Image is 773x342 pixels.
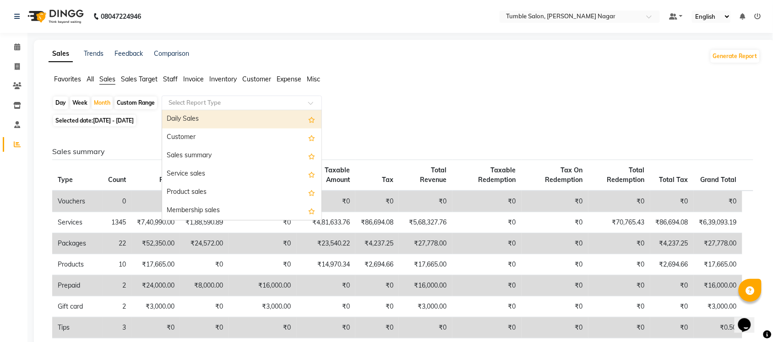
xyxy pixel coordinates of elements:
span: Add this report to Favorites List [308,205,315,216]
td: Vouchers [52,191,103,212]
td: ₹0 [297,191,355,212]
td: ₹0 [588,191,650,212]
a: Trends [84,49,103,58]
td: Gift card [52,296,103,317]
td: ₹0 [452,191,522,212]
td: ₹2,694.66 [650,254,694,275]
td: ₹0 [650,296,694,317]
td: ₹0 [355,317,399,338]
td: ₹0 [229,212,297,233]
span: Tax On Redemption [545,166,583,184]
span: Taxable Redemption [479,166,516,184]
td: ₹0.50 [694,317,742,338]
div: Week [70,96,90,109]
td: ₹6,39,093.19 [694,212,742,233]
span: Taxable Amount [325,166,350,184]
td: ₹86,694.08 [650,212,694,233]
td: ₹0 [588,233,650,254]
td: ₹0 [650,317,694,338]
span: Add this report to Favorites List [308,132,315,143]
span: Customer [242,75,271,83]
span: Count [108,176,126,184]
td: ₹8,000.00 [180,275,229,296]
td: ₹0 [131,191,180,212]
td: ₹17,665.00 [694,254,742,275]
td: ₹2,694.66 [355,254,399,275]
span: Misc [307,75,320,83]
td: 10 [103,254,131,275]
span: Staff [163,75,178,83]
td: ₹0 [588,317,650,338]
div: Month [92,96,113,109]
td: ₹27,778.00 [399,233,452,254]
td: ₹0 [131,317,180,338]
td: Prepaid [52,275,103,296]
td: 22 [103,233,131,254]
td: 3 [103,317,131,338]
td: ₹17,665.00 [131,254,180,275]
td: ₹0 [355,191,399,212]
button: Generate Report [711,50,760,63]
td: ₹70,765.43 [588,212,650,233]
td: ₹0 [180,296,229,317]
td: ₹4,237.25 [355,233,399,254]
td: ₹0 [180,254,229,275]
td: ₹0 [588,275,650,296]
td: 0 [103,191,131,212]
td: ₹0 [399,191,452,212]
td: ₹3,000.00 [229,296,297,317]
b: 08047224946 [101,4,141,29]
td: ₹0 [229,233,297,254]
div: Sales summary [162,147,321,165]
span: Invoice [183,75,204,83]
td: ₹1,88,590.89 [180,212,229,233]
td: ₹86,694.08 [355,212,399,233]
td: 1345 [103,212,131,233]
div: Product sales [162,183,321,202]
td: ₹24,000.00 [131,275,180,296]
span: Total Revenue [420,166,447,184]
td: ₹23,540.22 [297,233,355,254]
td: ₹0 [522,254,588,275]
td: ₹0 [522,233,588,254]
span: All [87,75,94,83]
a: Comparison [154,49,189,58]
div: Customer [162,128,321,147]
div: Service sales [162,165,321,183]
td: ₹0 [452,254,522,275]
td: ₹0 [229,317,297,338]
span: Tax [382,176,393,184]
td: ₹0 [297,317,355,338]
span: Add this report to Favorites List [308,169,315,180]
td: ₹16,000.00 [694,275,742,296]
iframe: chat widget [735,305,764,333]
td: ₹3,000.00 [694,296,742,317]
td: ₹17,665.00 [399,254,452,275]
td: ₹0 [694,191,742,212]
td: ₹0 [588,296,650,317]
td: ₹4,81,633.76 [297,212,355,233]
td: ₹0 [180,317,229,338]
td: ₹0 [522,191,588,212]
td: 2 [103,275,131,296]
td: ₹0 [399,317,452,338]
td: ₹5,68,327.76 [399,212,452,233]
span: Price [159,176,174,184]
td: ₹16,000.00 [229,275,297,296]
span: Favorites [54,75,81,83]
td: ₹0 [355,275,399,296]
img: logo [23,4,86,29]
td: 2 [103,296,131,317]
td: ₹0 [355,296,399,317]
a: Feedback [114,49,143,58]
span: Expense [277,75,301,83]
span: Type [58,176,73,184]
td: ₹52,350.00 [131,233,180,254]
td: Services [52,212,103,233]
td: ₹0 [297,296,355,317]
td: ₹0 [452,296,522,317]
div: Membership sales [162,202,321,220]
span: Add this report to Favorites List [308,150,315,161]
td: ₹0 [522,296,588,317]
td: ₹16,000.00 [399,275,452,296]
